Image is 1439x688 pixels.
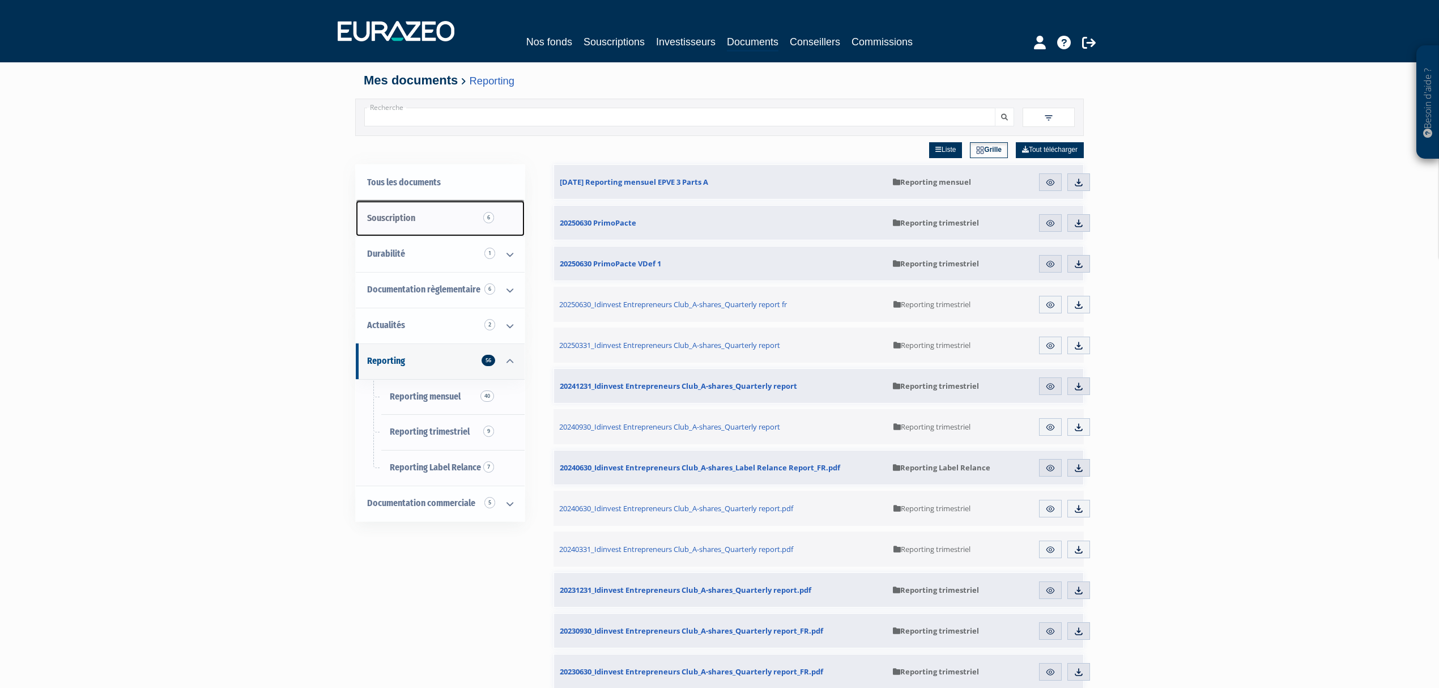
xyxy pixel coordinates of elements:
span: 6 [484,283,495,295]
span: Reporting Label Relance [390,462,481,473]
a: 20250630 PrimoPacte VDef 1 [554,247,887,281]
span: 40 [480,390,494,402]
img: eye.svg [1045,626,1055,636]
span: Reporting trimestriel [893,258,979,269]
span: 1 [484,248,495,259]
img: download.svg [1074,341,1084,351]
img: eye.svg [1045,177,1055,188]
span: [DATE] Reporting mensuel EPVE 3 Parts A [560,177,708,187]
span: Reporting trimestriel [893,422,970,432]
img: download.svg [1074,422,1084,432]
img: filter.svg [1044,113,1054,123]
span: Reporting trimestriel [893,503,970,513]
span: 20250630_Idinvest Entrepreneurs Club_A-shares_Quarterly report fr [559,299,787,309]
span: Reporting trimestriel [893,585,979,595]
span: Reporting trimestriel [893,666,979,677]
span: Reporting trimestriel [893,340,970,350]
span: 20231231_Idinvest Entrepreneurs Club_A-shares_Quarterly report.pdf [560,585,811,595]
span: 20241231_Idinvest Entrepreneurs Club_A-shares_Quarterly report [560,381,797,391]
span: Reporting trimestriel [893,381,979,391]
a: Souscriptions [584,34,645,50]
img: eye.svg [1045,545,1055,555]
img: eye.svg [1045,585,1055,596]
a: Reporting Label Relance7 [356,450,525,486]
img: grid.svg [976,146,984,154]
a: 20250630_Idinvest Entrepreneurs Club_A-shares_Quarterly report fr [554,287,888,322]
span: Reporting trimestriel [893,299,970,309]
span: 20250630 PrimoPacte [560,218,636,228]
span: Documentation commerciale [367,498,475,508]
span: Reporting trimestriel [893,626,979,636]
a: 20240630_Idinvest Entrepreneurs Club_A-shares_Label Relance Report_FR.pdf [554,451,887,485]
img: 1732889491-logotype_eurazeo_blanc_rvb.png [338,21,454,41]
a: Conseillers [790,34,840,50]
img: eye.svg [1045,300,1055,310]
a: 20240930_Idinvest Entrepreneurs Club_A-shares_Quarterly report [554,409,888,444]
span: 20240331_Idinvest Entrepreneurs Club_A-shares_Quarterly report.pdf [559,544,793,554]
a: Souscription6 [356,201,525,236]
img: eye.svg [1045,463,1055,473]
img: download.svg [1074,381,1084,392]
img: eye.svg [1045,259,1055,269]
span: 20250630 PrimoPacte VDef 1 [560,258,661,269]
a: Actualités 2 [356,308,525,343]
a: 20250331_Idinvest Entrepreneurs Club_A-shares_Quarterly report [554,328,888,363]
span: Reporting mensuel [893,177,971,187]
h4: Mes documents [364,74,1075,87]
span: 20230930_Idinvest Entrepreneurs Club_A-shares_Quarterly report_FR.pdf [560,626,823,636]
img: download.svg [1074,504,1084,514]
span: 20230630_Idinvest Entrepreneurs Club_A-shares_Quarterly report_FR.pdf [560,666,823,677]
span: Reporting mensuel [390,391,461,402]
span: Reporting trimestriel [893,544,970,554]
span: Reporting Label Relance [893,462,990,473]
img: eye.svg [1045,341,1055,351]
img: eye.svg [1045,381,1055,392]
img: download.svg [1074,218,1084,228]
img: download.svg [1074,545,1084,555]
span: Reporting trimestriel [893,218,979,228]
a: Investisseurs [656,34,716,50]
a: Reporting trimestriel9 [356,414,525,450]
img: eye.svg [1045,218,1055,228]
a: Nos fonds [526,34,572,50]
span: Reporting [367,355,405,366]
a: Tout télécharger [1016,142,1084,158]
a: 20231231_Idinvest Entrepreneurs Club_A-shares_Quarterly report.pdf [554,573,887,607]
a: Durabilité 1 [356,236,525,272]
img: download.svg [1074,667,1084,677]
img: download.svg [1074,626,1084,636]
span: 20240630_Idinvest Entrepreneurs Club_A-shares_Quarterly report.pdf [559,503,793,513]
a: 20241231_Idinvest Entrepreneurs Club_A-shares_Quarterly report [554,369,887,403]
span: 9 [483,426,494,437]
a: Documentation commerciale 5 [356,486,525,521]
span: 56 [482,355,495,366]
img: download.svg [1074,300,1084,310]
a: Commissions [852,34,913,50]
span: Reporting trimestriel [390,426,470,437]
img: eye.svg [1045,504,1055,514]
span: Actualités [367,320,405,330]
input: Recherche [364,108,995,126]
a: 20240630_Idinvest Entrepreneurs Club_A-shares_Quarterly report.pdf [554,491,888,526]
span: 7 [483,461,494,473]
img: eye.svg [1045,667,1055,677]
a: Reporting [470,75,514,87]
p: Besoin d'aide ? [1421,52,1434,154]
a: Reporting mensuel40 [356,379,525,415]
span: Souscription [367,213,415,223]
a: [DATE] Reporting mensuel EPVE 3 Parts A [554,165,887,199]
img: eye.svg [1045,422,1055,432]
a: Tous les documents [356,165,525,201]
a: Documentation règlementaire 6 [356,272,525,308]
a: 20230930_Idinvest Entrepreneurs Club_A-shares_Quarterly report_FR.pdf [554,614,887,648]
img: download.svg [1074,259,1084,269]
img: download.svg [1074,177,1084,188]
a: 20240331_Idinvest Entrepreneurs Club_A-shares_Quarterly report.pdf [554,532,888,567]
span: 20250331_Idinvest Entrepreneurs Club_A-shares_Quarterly report [559,340,780,350]
span: Documentation règlementaire [367,284,480,295]
a: Grille [970,142,1008,158]
span: 20240630_Idinvest Entrepreneurs Club_A-shares_Label Relance Report_FR.pdf [560,462,840,473]
img: download.svg [1074,463,1084,473]
span: 2 [484,319,495,330]
span: 20240930_Idinvest Entrepreneurs Club_A-shares_Quarterly report [559,422,780,432]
